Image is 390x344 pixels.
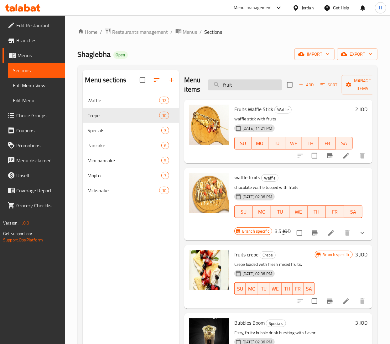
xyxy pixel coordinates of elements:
span: Choice Groups [16,112,60,119]
button: WE [285,137,302,149]
span: Waffle [262,175,278,182]
button: Sort [319,80,339,90]
nav: breadcrumb [78,28,377,36]
span: Sort items [316,80,342,90]
a: Edit Restaurant [3,18,65,33]
a: Restaurants management [105,28,168,36]
span: SU [237,284,243,293]
span: TU [273,207,287,216]
span: Specials [88,127,161,134]
a: Edit menu item [342,297,350,305]
div: Crepe [88,112,159,119]
span: TH [304,139,316,148]
span: [DATE] 11:21 PM [240,125,275,131]
h6: 3 JOD [355,318,367,327]
span: Milkshake [88,187,159,194]
span: WE [272,284,279,293]
span: 3 [162,128,169,134]
div: Crepe10 [83,108,179,123]
span: Branch specific [320,252,352,258]
img: waffle fruits [189,173,229,213]
a: Home [78,28,98,36]
span: Get support on: [3,230,32,238]
span: Fruits Waffle Stick [234,104,273,114]
span: Select to update [308,149,321,162]
button: FR [319,137,336,149]
div: items [161,157,169,164]
button: export [337,48,377,60]
div: Specials3 [83,123,179,138]
span: Select to update [293,226,306,240]
button: Manage items [342,75,384,94]
span: Add [298,81,315,89]
span: Waffle [88,97,159,104]
input: search [208,79,282,90]
span: Mojito [88,172,161,179]
span: TU [271,139,283,148]
button: SA [304,282,315,295]
span: Menu disclaimer [16,157,60,164]
button: Branch-specific-item [322,294,337,309]
span: Select to update [308,295,321,308]
span: Add item [296,80,316,90]
span: Restaurants management [112,28,168,36]
button: SU [234,205,253,218]
p: Crepe loaded with fresh mixed fruits. [234,261,315,268]
button: SU [234,137,252,149]
h6: 3.5 JOD [275,227,291,235]
a: Menus [175,28,197,36]
span: fruits crepe [234,250,258,259]
h2: Menu items [184,75,200,94]
button: SA [336,137,353,149]
p: waffle stick with fruits [234,115,353,123]
svg: Show Choices [359,229,366,237]
div: Waffle [274,106,292,114]
span: Coupons [16,127,60,134]
span: Branch specific [240,228,272,234]
span: FR [295,284,301,293]
button: Branch-specific-item [322,148,337,163]
span: TU [261,284,267,293]
span: TH [284,284,290,293]
span: Full Menu View [13,82,60,89]
div: items [161,172,169,179]
span: MO [248,284,256,293]
button: TU [268,137,285,149]
span: Coverage Report [16,187,60,194]
button: TH [302,137,319,149]
a: Coupons [3,123,65,138]
a: Edit Menu [8,93,65,108]
span: FR [321,139,333,148]
span: Pancake [88,142,161,149]
span: SA [306,284,312,293]
span: Manage items [347,77,379,93]
span: MO [254,139,266,148]
div: Waffle [261,174,278,182]
a: Coverage Report [3,183,65,198]
span: [DATE] 02:36 PM [240,271,275,277]
li: / [200,28,202,36]
h6: 3 JOD [355,250,367,259]
span: Shaglebha [78,47,111,61]
div: Pancake6 [83,138,179,153]
a: Edit menu item [327,229,335,237]
span: 5 [162,158,169,164]
div: items [161,142,169,149]
span: Sort [320,81,338,89]
button: MO [246,282,258,295]
button: Branch-specific-item [307,225,322,240]
span: SA [338,139,350,148]
span: Promotions [16,142,60,149]
button: Add [296,80,316,90]
a: Grocery Checklist [3,198,65,213]
div: Mojito7 [83,168,179,183]
button: WE [269,282,282,295]
div: Mini pancake5 [83,153,179,168]
span: Bubbles Boom [234,318,265,327]
button: TH [308,205,326,218]
span: waffle fruits [234,173,260,182]
span: Waffle [275,106,291,113]
p: chocolate waffle topped with fruits [234,184,362,191]
span: [DATE] 02:36 PM [240,194,275,200]
span: Mini pancake [88,157,161,164]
